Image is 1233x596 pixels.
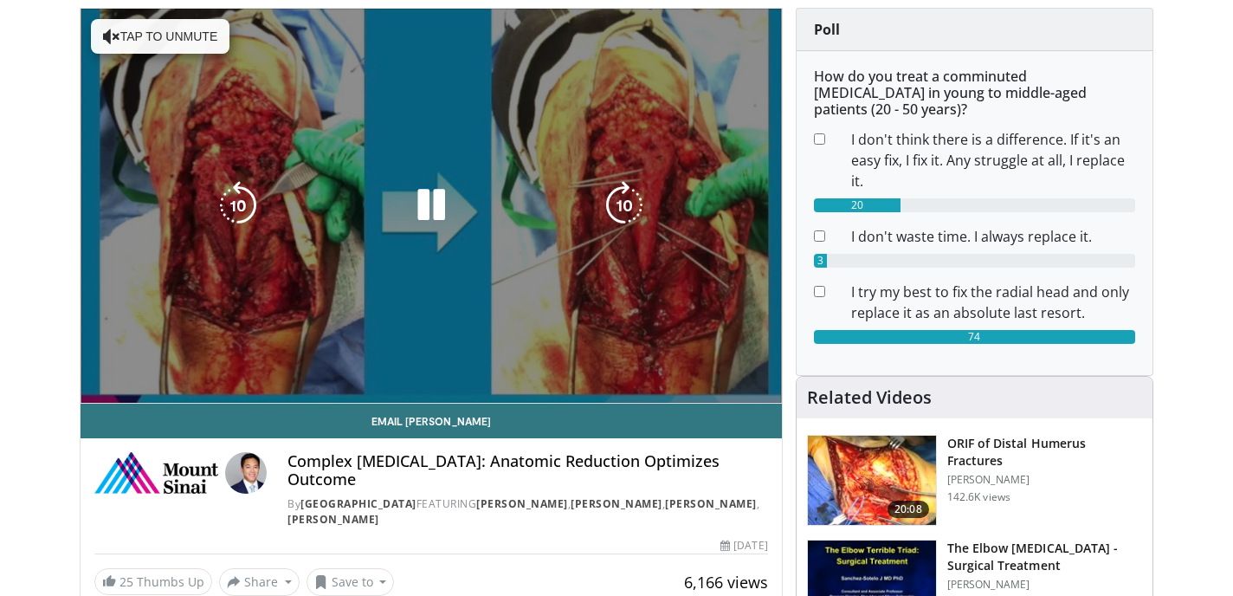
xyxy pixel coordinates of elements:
[91,19,229,54] button: Tap to unmute
[720,538,767,554] div: [DATE]
[814,254,827,268] div: 3
[838,282,1148,323] dd: I try my best to fix the radial head and only replace it as an absolute last resort.
[814,68,1135,119] h6: How do you treat a comminuted [MEDICAL_DATA] in young to middle-aged patients (20 - 50 years)?
[81,9,782,404] video-js: Video Player
[807,387,932,408] h4: Related Videos
[571,496,662,511] a: [PERSON_NAME]
[684,572,768,593] span: 6,166 views
[94,452,218,494] img: Mount Sinai
[287,512,379,527] a: [PERSON_NAME]
[300,496,416,511] a: [GEOGRAPHIC_DATA]
[94,568,212,595] a: 25 Thumbs Up
[307,568,395,596] button: Save to
[947,540,1142,574] h3: The Elbow [MEDICAL_DATA] - Surgical Treatment
[947,435,1142,470] h3: ORIF of Distal Humerus Fractures
[807,435,1142,527] a: 20:08 ORIF of Distal Humerus Fractures [PERSON_NAME] 142.6K views
[225,452,267,494] img: Avatar
[81,404,782,438] a: Email [PERSON_NAME]
[888,501,929,518] span: 20:08
[476,496,568,511] a: [PERSON_NAME]
[219,568,300,596] button: Share
[287,496,767,528] div: By FEATURING , , ,
[838,226,1148,247] dd: I don't waste time. I always replace it.
[947,490,1010,504] p: 142.6K views
[665,496,757,511] a: [PERSON_NAME]
[119,573,133,590] span: 25
[814,198,901,212] div: 20
[947,578,1142,592] p: [PERSON_NAME]
[814,20,840,39] strong: Poll
[287,452,767,489] h4: Complex [MEDICAL_DATA]: Anatomic Reduction Optimizes Outcome
[808,436,936,526] img: orif-sanch_3.png.150x105_q85_crop-smart_upscale.jpg
[838,129,1148,191] dd: I don't think there is a difference. If it's an easy fix, I fix it. Any struggle at all, I replac...
[814,330,1135,344] div: 74
[947,473,1142,487] p: [PERSON_NAME]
